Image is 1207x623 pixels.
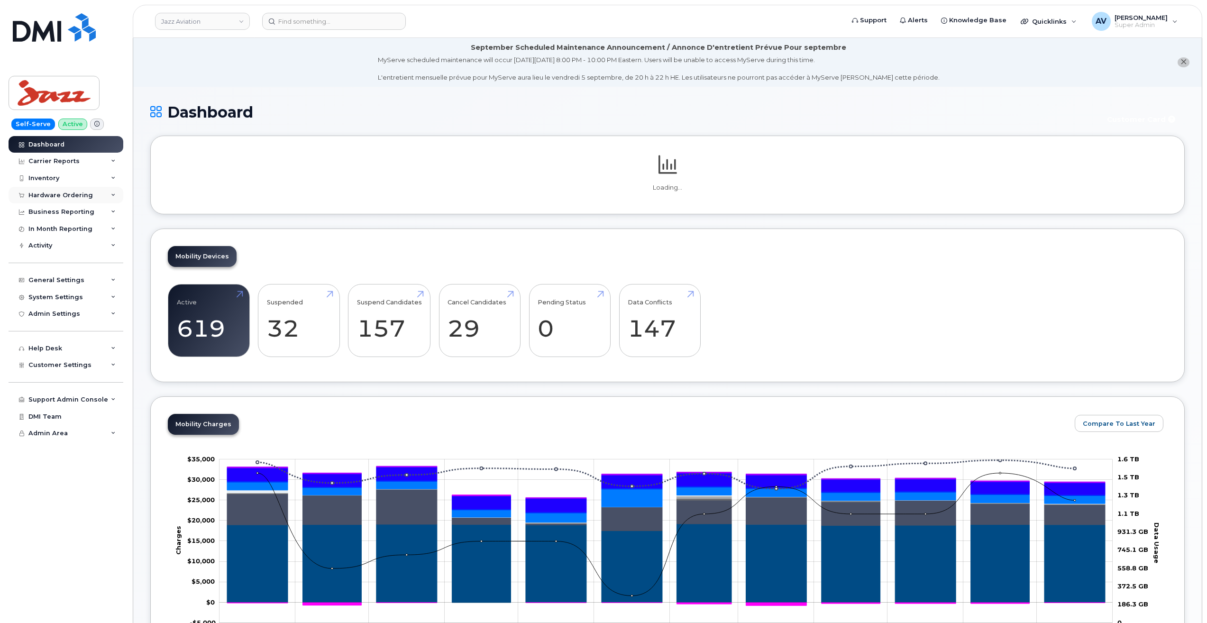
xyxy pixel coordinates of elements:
[1117,473,1139,481] tspan: 1.5 TB
[227,481,1105,522] g: Features
[1075,415,1163,432] button: Compare To Last Year
[1153,522,1161,563] tspan: Data Usage
[1117,509,1139,517] tspan: 1.1 TB
[187,537,215,544] tspan: $15,000
[1178,57,1189,67] button: close notification
[150,104,1095,120] h1: Dashboard
[187,455,215,462] g: $0
[187,516,215,524] g: $0
[1117,546,1148,553] tspan: 745.1 GB
[206,598,215,605] tspan: $0
[177,289,241,352] a: Active 619
[192,577,215,585] tspan: $5,000
[448,289,512,352] a: Cancel Candidates 29
[538,289,602,352] a: Pending Status 0
[187,475,215,483] tspan: $30,000
[168,414,239,435] a: Mobility Charges
[187,495,215,503] g: $0
[1117,455,1139,462] tspan: 1.6 TB
[1117,564,1148,571] tspan: 558.8 GB
[1117,528,1148,535] tspan: 931.3 GB
[187,516,215,524] tspan: $20,000
[1117,491,1139,499] tspan: 1.3 TB
[227,466,1105,498] g: QST
[187,495,215,503] tspan: $25,000
[168,183,1167,192] p: Loading...
[628,289,692,352] a: Data Conflicts 147
[267,289,331,352] a: Suspended 32
[174,526,182,555] tspan: Charges
[168,246,237,267] a: Mobility Devices
[187,537,215,544] g: $0
[471,43,846,53] div: September Scheduled Maintenance Announcement / Annonce D'entretient Prévue Pour septembre
[187,557,215,565] tspan: $10,000
[187,475,215,483] g: $0
[227,467,1105,498] g: PST
[187,557,215,565] g: $0
[227,524,1105,603] g: Rate Plan
[1083,419,1155,428] span: Compare To Last Year
[227,489,1105,531] g: Roaming
[378,55,940,82] div: MyServe scheduled maintenance will occur [DATE][DATE] 8:00 PM - 10:00 PM Eastern. Users will be u...
[1099,111,1185,128] button: Customer Card
[1117,582,1148,590] tspan: 372.5 GB
[1117,600,1148,608] tspan: 186.3 GB
[187,455,215,462] tspan: $35,000
[227,467,1105,512] g: HST
[192,577,215,585] g: $0
[357,289,422,352] a: Suspend Candidates 157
